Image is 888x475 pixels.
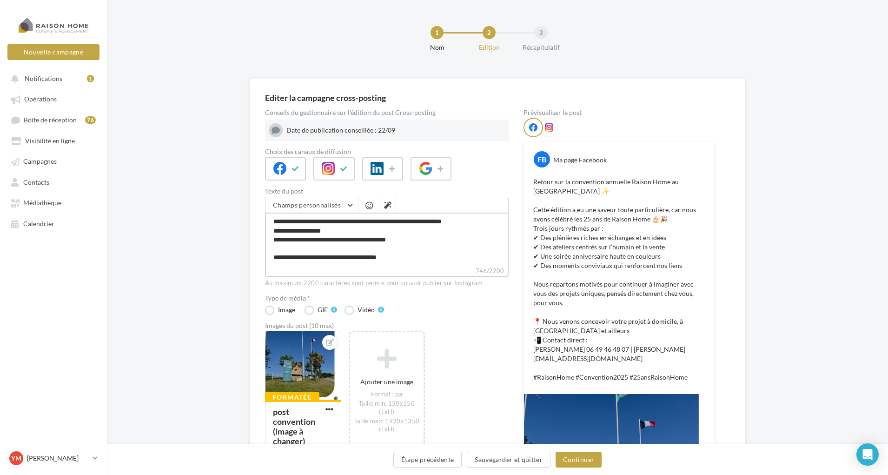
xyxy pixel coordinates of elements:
div: 76 [85,116,96,124]
div: Prévisualiser le post [524,109,715,116]
a: Contacts [6,174,101,190]
button: Sauvegarder et quitter [467,452,550,468]
a: Campagnes [6,153,101,169]
button: Champs personnalisés [265,197,358,213]
span: Visibilité en ligne [25,137,75,145]
button: Nouvelle campagne [7,44,99,60]
span: Campagnes [23,158,57,166]
button: Notifications 1 [6,70,98,87]
button: Continuer [556,452,602,468]
label: Choix des canaux de diffusion [265,148,509,155]
div: Au maximum 2200 caractères sont permis pour pouvoir publier sur Instagram [265,279,509,288]
div: Images du post (10 max) [265,322,509,329]
div: 1 [431,26,444,39]
div: 3 [535,26,548,39]
span: Opérations [24,95,57,103]
span: Calendrier [23,220,54,227]
a: Visibilité en ligne [6,132,101,149]
div: Date de publication conseillée : 22/09 [286,126,505,135]
span: Boîte de réception [24,116,77,124]
a: Médiathèque [6,194,101,211]
div: post convention (image à changer) [273,407,315,446]
div: FB [534,151,550,167]
span: Notifications [25,74,62,82]
div: 2 [483,26,496,39]
p: Retour sur la convention annuelle Raison Home au [GEOGRAPHIC_DATA] ✨ Cette édition a eu une saveu... [533,177,705,382]
div: GIF [318,307,328,313]
label: Texte du post [265,188,509,194]
div: 1 [87,75,94,82]
span: Champs personnalisés [273,201,341,209]
span: Médiathèque [23,199,61,207]
label: Type de média * [265,295,509,301]
div: Image [278,307,295,313]
a: Opérations [6,90,101,107]
label: 746/2200 [265,266,509,277]
button: Étape précédente [393,452,462,468]
span: YM [11,454,21,463]
div: Open Intercom Messenger [856,443,879,466]
div: Nom [407,43,467,52]
span: Contacts [23,178,49,186]
div: Conseils du gestionnaire sur l'édition du post Cross-posting [265,109,509,116]
div: Editer la campagne cross-posting [265,94,386,102]
p: [PERSON_NAME] [27,454,89,463]
div: Formatée [265,392,319,402]
div: Récapitulatif [511,43,571,52]
div: Edition [459,43,519,52]
a: YM [PERSON_NAME] [7,449,99,467]
a: Boîte de réception76 [6,111,101,128]
div: Vidéo [358,307,375,313]
div: Ma page Facebook [553,155,607,165]
a: Calendrier [6,215,101,232]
